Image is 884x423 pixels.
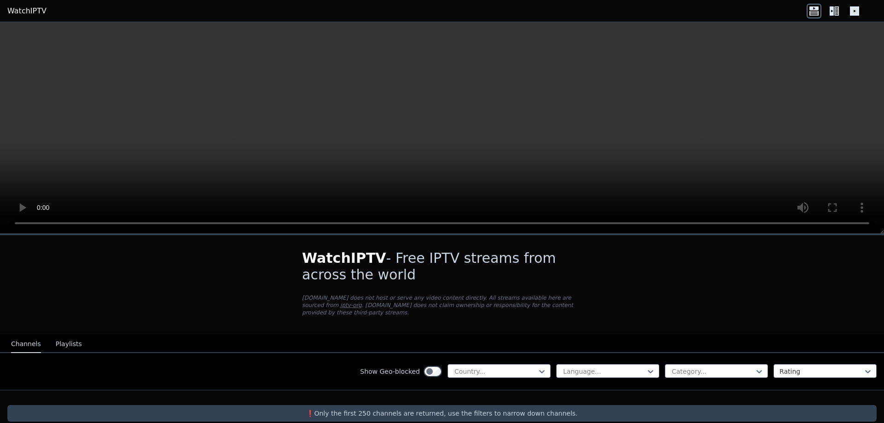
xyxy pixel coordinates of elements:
label: Show Geo-blocked [360,367,420,376]
button: Playlists [56,336,82,353]
p: ❗️Only the first 250 channels are returned, use the filters to narrow down channels. [11,409,873,418]
button: Channels [11,336,41,353]
span: WatchIPTV [302,250,386,266]
a: WatchIPTV [7,6,47,17]
h1: - Free IPTV streams from across the world [302,250,582,283]
p: [DOMAIN_NAME] does not host or serve any video content directly. All streams available here are s... [302,294,582,316]
a: iptv-org [340,302,362,308]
